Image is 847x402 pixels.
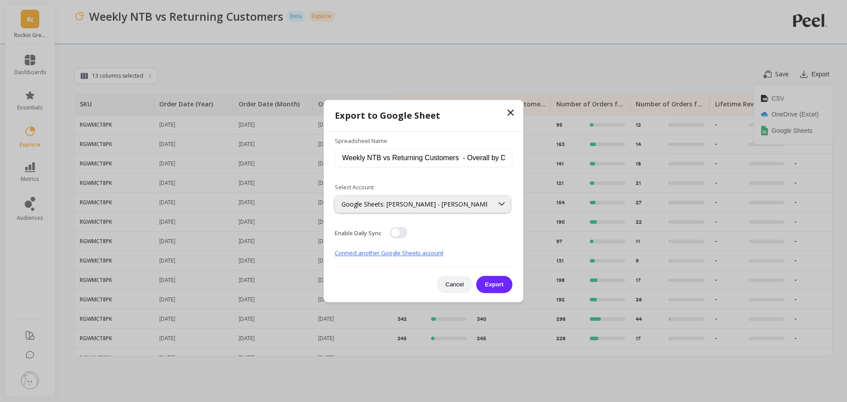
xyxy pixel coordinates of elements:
div: Google Sheets: [PERSON_NAME] - [PERSON_NAME] [341,200,487,208]
label: Select Account [335,184,513,192]
span: Enable Daily Sync [335,229,381,237]
label: Spreadsheet Name [335,137,513,146]
a: Connect another Google Sheets account [335,249,443,257]
h1: Export to Google Sheet [335,109,513,122]
button: Export [476,276,512,293]
button: Cancel [437,276,473,293]
input: e.g. Weekly NTB vs Returning Customers - Overall by Date [335,149,513,168]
